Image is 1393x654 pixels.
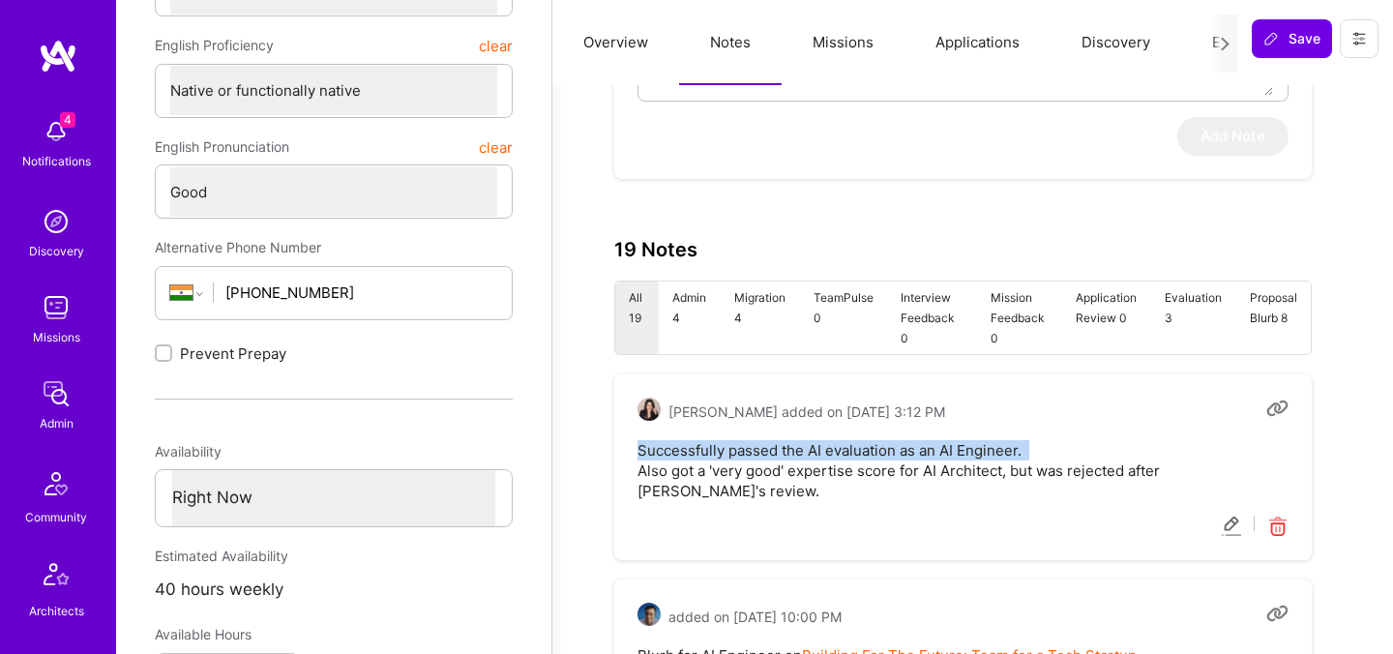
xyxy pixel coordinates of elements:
i: Copy link [1266,398,1289,420]
li: Interview Feedback 0 [887,282,977,354]
span: Alternative Phone Number [155,239,321,255]
img: User Avatar [637,603,661,626]
li: Mission Feedback 0 [977,282,1062,354]
li: Admin 4 [659,282,721,354]
span: 4 [60,112,75,128]
span: added on [DATE] 10:00 PM [668,607,842,627]
img: discovery [37,202,75,241]
div: Discovery [29,241,84,261]
button: Save [1252,19,1332,58]
div: Admin [40,413,74,433]
img: teamwork [37,288,75,327]
a: User Avatar [637,398,661,426]
i: icon Next [1218,37,1232,51]
span: Save [1263,29,1320,48]
span: English Proficiency [155,28,274,63]
li: Application Review 0 [1062,282,1151,354]
img: Architects [33,554,79,601]
input: +1 (000) 000-0000 [225,268,497,317]
div: Estimated Availability [155,539,513,574]
div: Availability [155,434,513,469]
div: 40 hours weekly [155,574,513,606]
li: Proposal Blurb 8 [1235,282,1311,354]
i: Edit [1221,516,1243,538]
img: bell [37,112,75,151]
span: Prevent Prepay [180,343,286,364]
button: Add Note [1177,117,1289,156]
li: TeamPulse 0 [799,282,887,354]
div: Missions [33,327,80,347]
div: Architects [29,601,84,621]
img: logo [39,39,77,74]
h3: 19 Notes [614,238,697,261]
img: admin teamwork [37,374,75,413]
pre: Successfully passed the AI evaluation as an AI Engineer. Also got a 'very good' expertise score f... [637,440,1289,501]
div: Community [25,507,87,527]
img: Community [33,461,79,507]
div: Notifications [22,151,91,171]
button: clear [479,28,513,63]
div: Available Hours [155,617,300,652]
a: User Avatar [637,603,661,631]
li: All 19 [615,282,659,354]
i: Delete [1266,516,1289,538]
i: Copy link [1266,603,1289,625]
span: [PERSON_NAME] added on [DATE] 3:12 PM [668,401,945,422]
li: Migration 4 [720,282,799,354]
li: Evaluation 3 [1150,282,1235,354]
img: User Avatar [637,398,661,421]
span: English Pronunciation [155,130,289,164]
button: clear [479,130,513,164]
